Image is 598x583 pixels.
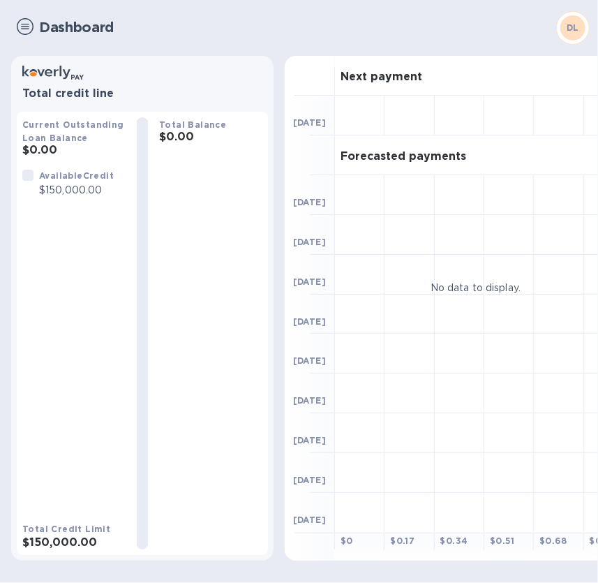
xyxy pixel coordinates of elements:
[341,536,353,546] b: $ 0
[22,144,126,157] h3: $0.00
[22,536,126,549] h3: $150,000.00
[440,536,468,546] b: $ 0.34
[159,119,226,130] b: Total Balance
[293,515,326,525] b: [DATE]
[293,355,326,366] b: [DATE]
[293,475,326,485] b: [DATE]
[293,197,326,207] b: [DATE]
[22,87,262,101] h3: Total credit line
[39,20,548,36] h1: Dashboard
[431,281,521,295] p: No data to display.
[390,536,414,546] b: $ 0.17
[293,237,326,247] b: [DATE]
[39,170,114,181] b: Available Credit
[293,316,326,327] b: [DATE]
[39,183,114,198] p: $150,000.00
[293,276,326,287] b: [DATE]
[22,119,124,143] b: Current Outstanding Loan Balance
[22,524,110,534] b: Total Credit Limit
[490,536,515,546] b: $ 0.51
[341,150,466,163] h3: Forecasted payments
[341,71,422,84] h3: Next payment
[293,395,326,406] b: [DATE]
[539,536,567,546] b: $ 0.68
[567,22,579,33] b: DL
[293,435,326,445] b: [DATE]
[159,131,262,144] h3: $0.00
[293,117,326,128] b: [DATE]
